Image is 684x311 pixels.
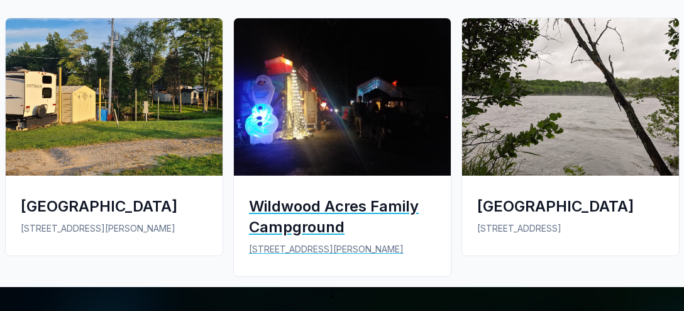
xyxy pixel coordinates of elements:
p: [STREET_ADDRESS][PERSON_NAME] [249,242,436,256]
img: Jeffco Lakes Resorts [6,18,223,176]
div: Wildwood Acres Family Campground [249,196,436,237]
div: [GEOGRAPHIC_DATA] [477,196,664,217]
img: Wildwood Acres Family Campground [234,18,451,176]
button: 1 [326,290,339,303]
div: [GEOGRAPHIC_DATA] [21,196,207,217]
p: [STREET_ADDRESS][PERSON_NAME] [21,222,207,235]
img: Pymatuning State Park [462,18,679,176]
p: [STREET_ADDRESS] [477,222,664,235]
button: 2 [345,290,358,303]
a: Wildwood Acres Family CampgroundWildwood Acres Family Campground[STREET_ADDRESS][PERSON_NAME] [228,18,456,287]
